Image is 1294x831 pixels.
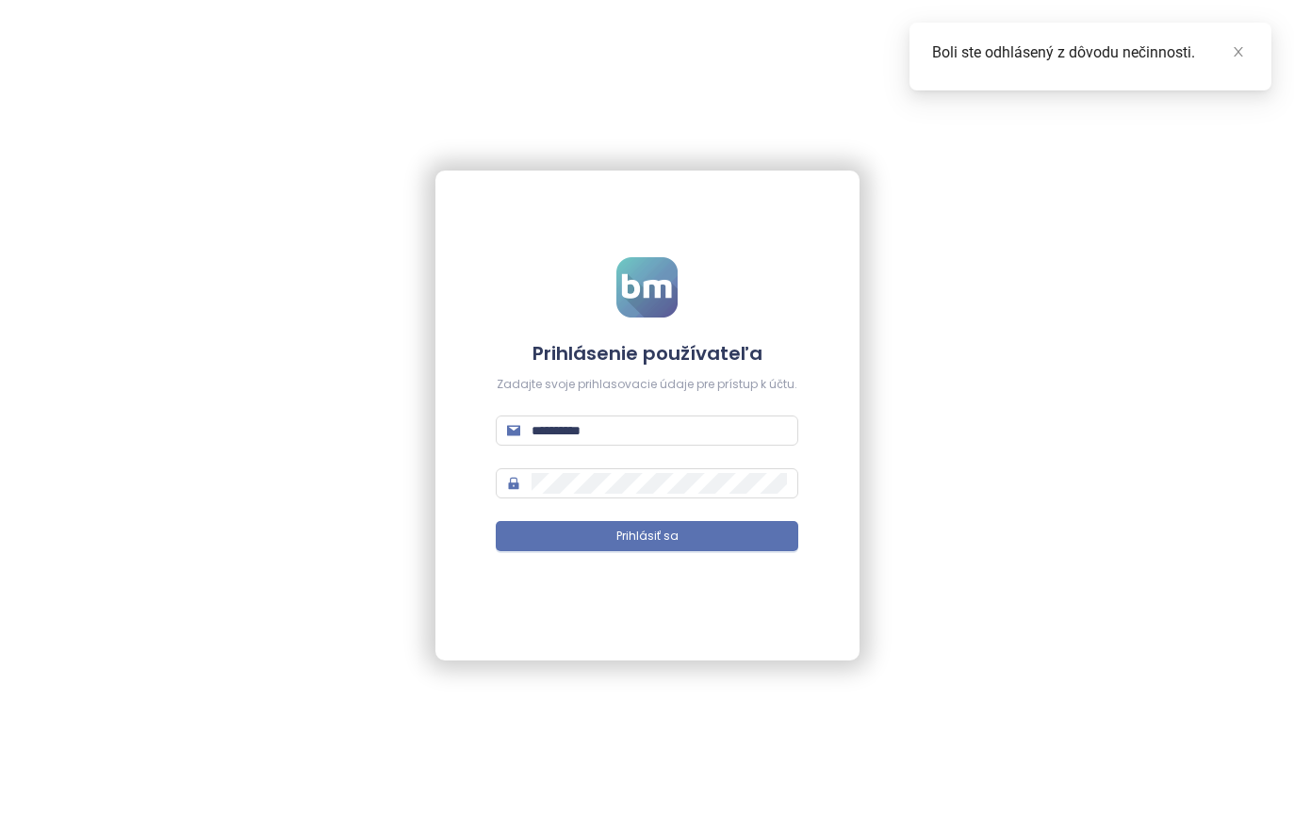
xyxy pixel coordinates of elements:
span: close [1232,45,1245,58]
div: Zadajte svoje prihlasovacie údaje pre prístup k účtu. [496,376,798,394]
div: Boli ste odhlásený z dôvodu nečinnosti. [932,41,1249,64]
img: logo [616,257,678,318]
span: Prihlásiť sa [616,528,679,546]
span: mail [507,424,520,437]
button: Prihlásiť sa [496,521,798,551]
h4: Prihlásenie používateľa [496,340,798,367]
span: lock [507,477,520,490]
